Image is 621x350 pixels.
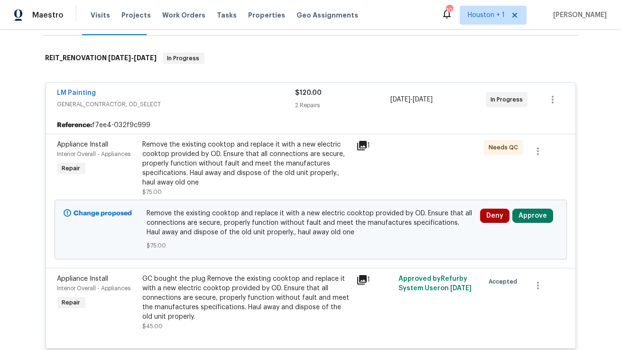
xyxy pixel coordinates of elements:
[390,95,433,104] span: -
[57,276,109,282] span: Appliance Install
[57,286,131,291] span: Interior Overall - Appliances
[143,140,351,187] div: Remove the existing cooktop and replace it with a new electric cooktop provided by OD. Ensure tha...
[91,10,110,20] span: Visits
[356,274,393,286] div: 1
[164,54,204,63] span: In Progress
[57,141,109,148] span: Appliance Install
[121,10,151,20] span: Projects
[46,53,157,64] h6: REIT_RENOVATION
[549,10,607,20] span: [PERSON_NAME]
[489,277,521,286] span: Accepted
[143,189,162,195] span: $75.00
[297,10,358,20] span: Geo Assignments
[450,285,472,292] span: [DATE]
[491,95,527,104] span: In Progress
[57,100,296,109] span: GENERAL_CONTRACTOR, OD_SELECT
[147,241,474,250] span: $75.00
[446,6,453,15] div: 101
[143,323,163,329] span: $45.00
[46,117,575,134] div: f7ee4-032f9c999
[57,151,131,157] span: Interior Overall - Appliances
[399,276,472,292] span: Approved by Refurby System User on
[296,90,322,96] span: $120.00
[489,143,522,152] span: Needs QC
[32,10,64,20] span: Maestro
[143,274,351,322] div: GC bought the plug Remove the existing cooktop and replace it with a new electric cooktop provide...
[57,90,96,96] a: LM Painting
[390,96,410,103] span: [DATE]
[147,209,474,237] span: Remove the existing cooktop and replace it with a new electric cooktop provided by OD. Ensure tha...
[134,55,157,61] span: [DATE]
[109,55,157,61] span: -
[248,10,285,20] span: Properties
[356,140,393,151] div: 1
[74,210,132,217] b: Change proposed
[58,164,84,173] span: Repair
[296,101,391,110] div: 2 Repairs
[512,209,553,223] button: Approve
[413,96,433,103] span: [DATE]
[109,55,131,61] span: [DATE]
[217,12,237,18] span: Tasks
[57,120,93,130] b: Reference:
[43,43,579,74] div: REIT_RENOVATION [DATE]-[DATE]In Progress
[480,209,510,223] button: Deny
[162,10,205,20] span: Work Orders
[58,298,84,307] span: Repair
[468,10,505,20] span: Houston + 1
